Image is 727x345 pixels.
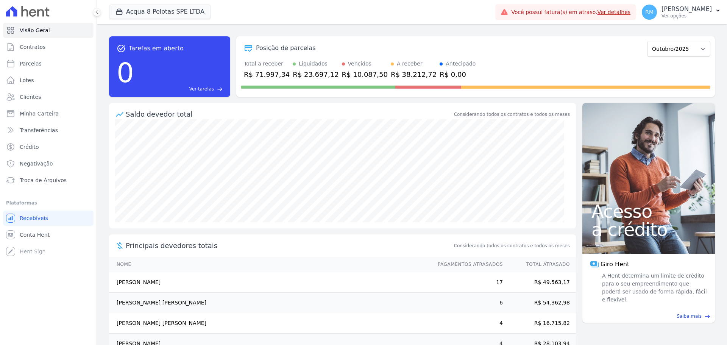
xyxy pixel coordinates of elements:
[636,2,727,23] button: RM [PERSON_NAME] Ver opções
[20,76,34,84] span: Lotes
[20,143,39,151] span: Crédito
[109,5,211,19] button: Acqua 8 Pelotas SPE LTDA
[503,293,576,313] td: R$ 54.362,98
[431,293,503,313] td: 6
[431,313,503,334] td: 4
[20,214,48,222] span: Recebíveis
[705,314,710,319] span: east
[244,69,290,80] div: R$ 71.997,34
[117,53,134,92] div: 0
[109,272,431,293] td: [PERSON_NAME]
[137,86,223,92] a: Ver tarefas east
[20,231,50,239] span: Conta Hent
[601,272,707,304] span: A Hent determina um limite de crédito para o seu empreendimento que poderá ser usado de forma ráp...
[598,9,631,15] a: Ver detalhes
[20,60,42,67] span: Parcelas
[591,220,706,239] span: a crédito
[109,257,431,272] th: Nome
[217,86,223,92] span: east
[117,44,126,53] span: task_alt
[299,60,328,68] div: Liquidados
[3,123,94,138] a: Transferências
[20,27,50,34] span: Visão Geral
[431,257,503,272] th: Pagamentos Atrasados
[677,313,702,320] span: Saiba mais
[3,73,94,88] a: Lotes
[348,60,371,68] div: Vencidos
[20,160,53,167] span: Negativação
[126,109,452,119] div: Saldo devedor total
[391,69,437,80] div: R$ 38.212,72
[3,211,94,226] a: Recebíveis
[3,39,94,55] a: Contratos
[20,110,59,117] span: Minha Carteira
[3,156,94,171] a: Negativação
[109,293,431,313] td: [PERSON_NAME] [PERSON_NAME]
[454,242,570,249] span: Considerando todos os contratos e todos os meses
[20,43,45,51] span: Contratos
[440,69,476,80] div: R$ 0,00
[3,173,94,188] a: Troca de Arquivos
[129,44,184,53] span: Tarefas em aberto
[454,111,570,118] div: Considerando todos os contratos e todos os meses
[3,23,94,38] a: Visão Geral
[20,126,58,134] span: Transferências
[3,56,94,71] a: Parcelas
[503,272,576,293] td: R$ 49.563,17
[3,106,94,121] a: Minha Carteira
[244,60,290,68] div: Total a receber
[601,260,629,269] span: Giro Hent
[661,5,712,13] p: [PERSON_NAME]
[3,139,94,155] a: Crédito
[3,89,94,105] a: Clientes
[20,93,41,101] span: Clientes
[189,86,214,92] span: Ver tarefas
[397,60,423,68] div: A receber
[511,8,630,16] span: Você possui fatura(s) em atraso.
[645,9,654,15] span: RM
[431,272,503,293] td: 17
[342,69,388,80] div: R$ 10.087,50
[503,313,576,334] td: R$ 16.715,82
[587,313,710,320] a: Saiba mais east
[256,44,316,53] div: Posição de parcelas
[126,240,452,251] span: Principais devedores totais
[503,257,576,272] th: Total Atrasado
[109,313,431,334] td: [PERSON_NAME] [PERSON_NAME]
[661,13,712,19] p: Ver opções
[591,202,706,220] span: Acesso
[446,60,476,68] div: Antecipado
[6,198,90,208] div: Plataformas
[293,69,339,80] div: R$ 23.697,12
[20,176,67,184] span: Troca de Arquivos
[3,227,94,242] a: Conta Hent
